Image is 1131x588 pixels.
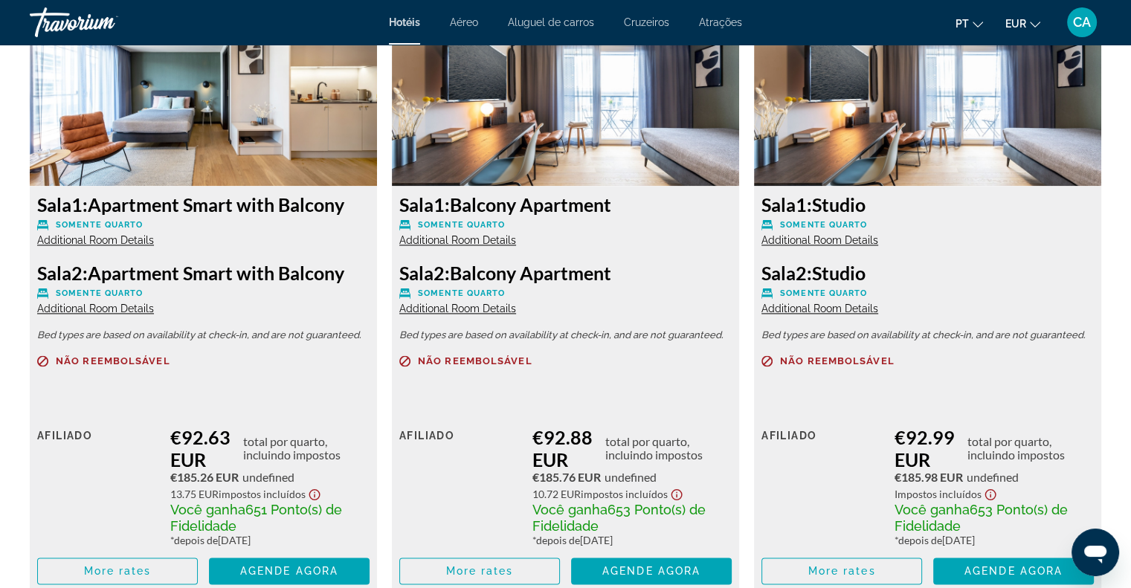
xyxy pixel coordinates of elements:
p: Bed types are based on availability at check-in, and are not guaranteed. [399,330,732,340]
button: More rates [761,558,922,584]
div: Afiliado [761,426,883,546]
button: Change currency [1005,13,1040,34]
div: * [DATE] [170,534,370,546]
button: Agende agora [571,558,732,584]
button: Show Taxes and Fees disclaimer [668,484,686,501]
button: Show Taxes and Fees disclaimer [306,484,323,501]
a: Atrações [699,16,742,28]
button: Show Taxes and Fees disclaimer [982,484,999,501]
span: €185.76 EUR [532,471,601,484]
span: 1: [761,193,812,216]
span: Additional Room Details [761,234,878,246]
span: Additional Room Details [399,303,516,314]
a: Hotéis [389,16,420,28]
span: Sala [761,193,796,216]
div: * [DATE] [532,534,732,546]
h3: Studio [761,262,1094,284]
span: More rates [808,565,876,577]
span: Agende agora [964,565,1063,577]
iframe: Botão para abrir a janela de mensagens [1072,529,1119,576]
span: total por quarto, incluindo impostos [243,435,370,462]
span: €185.98 EUR [895,471,963,484]
h3: Apartment Smart with Balcony [37,262,370,284]
button: User Menu [1063,7,1101,38]
h3: Apartment Smart with Balcony [37,193,370,216]
span: Somente quarto [56,220,143,230]
h3: Balcony Apartment [399,262,732,284]
span: More rates [446,565,514,577]
span: 1: [399,193,450,216]
span: Impostos incluídos [895,488,982,500]
span: Você ganha [532,502,608,517]
button: Change language [956,13,983,34]
span: Agende agora [240,565,338,577]
div: Afiliado [37,426,159,546]
div: * [DATE] [895,534,1094,546]
span: More rates [84,565,152,577]
a: Aluguel de carros [508,16,594,28]
span: depois de [898,534,942,546]
span: total por quarto, incluindo impostos [967,435,1095,462]
span: 2: [399,262,450,284]
div: €92.99 EUR [895,426,1094,471]
span: 2: [37,262,88,284]
span: Sala [761,262,796,284]
span: undefined [967,471,1019,484]
span: undefined [605,471,657,484]
span: Additional Room Details [37,303,154,314]
span: Additional Room Details [761,303,878,314]
span: Somente quarto [418,288,505,298]
p: Bed types are based on availability at check-in, and are not guaranteed. [761,330,1094,340]
span: 2: [761,262,812,284]
a: Travorium [30,3,178,42]
span: 651 Ponto(s) de Fidelidade [170,502,342,534]
span: Sala [399,193,434,216]
span: undefined [242,471,294,484]
span: €185.26 EUR [170,471,239,484]
span: Você ganha [895,502,970,517]
button: More rates [37,558,198,584]
span: EUR [1005,18,1026,30]
span: 1: [37,193,88,216]
div: €92.88 EUR [532,426,732,471]
div: Afiliado [399,426,521,546]
span: Sala [37,193,71,216]
span: Impostos incluídos [581,488,668,500]
button: More rates [399,558,560,584]
span: 13.75 EUR [170,488,219,500]
p: Bed types are based on availability at check-in, and are not guaranteed. [37,330,370,340]
h3: Studio [761,193,1094,216]
h3: Balcony Apartment [399,193,732,216]
span: Agende agora [602,565,700,577]
a: Aéreo [450,16,478,28]
span: Não reembolsável [780,356,895,366]
span: Somente quarto [780,288,867,298]
span: Somente quarto [780,220,867,230]
span: pt [956,18,969,30]
span: Additional Room Details [399,234,516,246]
div: €92.63 EUR [170,426,370,471]
span: Não reembolsável [56,356,170,366]
span: depois de [536,534,580,546]
span: Somente quarto [56,288,143,298]
span: Somente quarto [418,220,505,230]
a: Cruzeiros [624,16,669,28]
button: Agende agora [209,558,370,584]
span: 10.72 EUR [532,488,581,500]
span: Sala [37,262,71,284]
span: depois de [174,534,218,546]
button: Agende agora [933,558,1094,584]
span: 653 Ponto(s) de Fidelidade [895,502,1068,534]
span: CA [1073,15,1091,30]
span: Sala [399,262,434,284]
span: Additional Room Details [37,234,154,246]
span: Você ganha [170,502,245,517]
span: total por quarto, incluindo impostos [605,435,732,462]
span: Não reembolsável [418,356,532,366]
span: Impostos incluídos [219,488,306,500]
